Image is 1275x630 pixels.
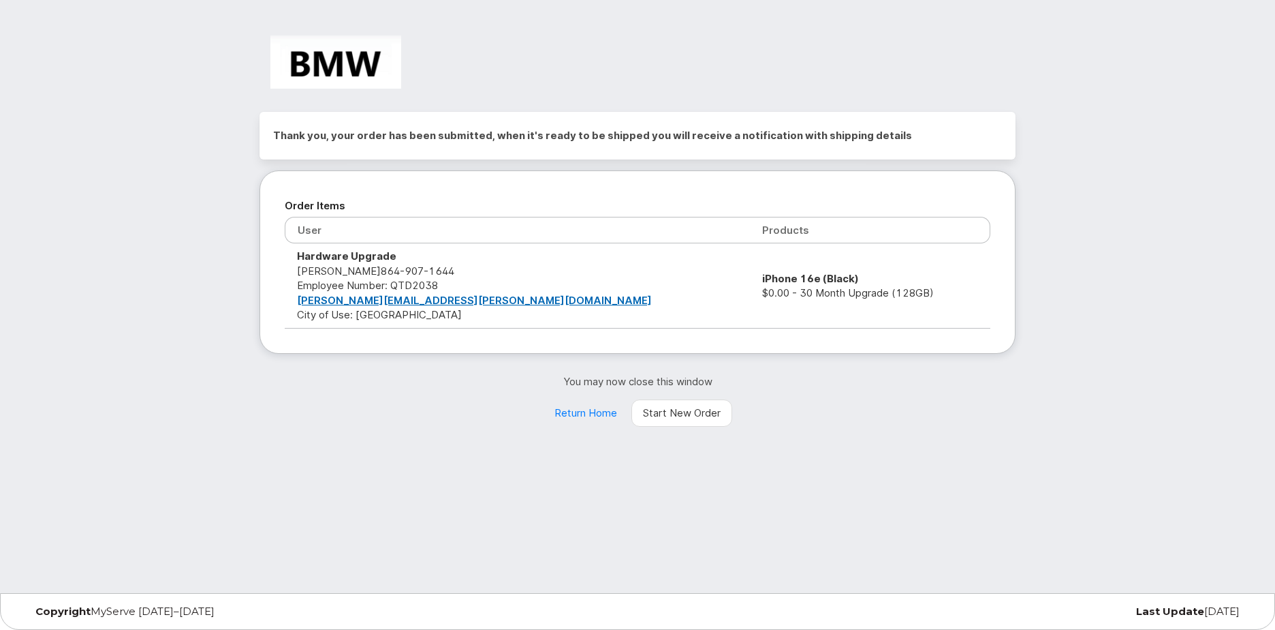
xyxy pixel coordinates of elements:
th: User [285,217,750,243]
strong: iPhone 16e (Black) [762,272,859,285]
div: [DATE] [842,606,1250,617]
p: You may now close this window [259,374,1016,389]
span: Employee Number: QTD2038 [297,279,438,292]
td: [PERSON_NAME] City of Use: [GEOGRAPHIC_DATA] [285,243,750,328]
strong: Hardware Upgrade [297,250,396,262]
a: Start New Order [631,400,732,427]
span: 864 [381,265,454,277]
a: Return Home [543,400,629,427]
th: Products [750,217,990,243]
td: $0.00 - 30 Month Upgrade (128GB) [750,243,990,328]
strong: Last Update [1136,605,1204,618]
a: [PERSON_NAME][EMAIL_ADDRESS][PERSON_NAME][DOMAIN_NAME] [297,294,652,307]
img: BMW Manufacturing Co LLC [270,35,401,89]
h2: Thank you, your order has been submitted, when it's ready to be shipped you will receive a notifi... [273,125,1002,146]
span: 1644 [424,265,454,277]
div: MyServe [DATE]–[DATE] [25,606,433,617]
h2: Order Items [285,196,990,216]
strong: Copyright [35,605,91,618]
span: 907 [400,265,424,277]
